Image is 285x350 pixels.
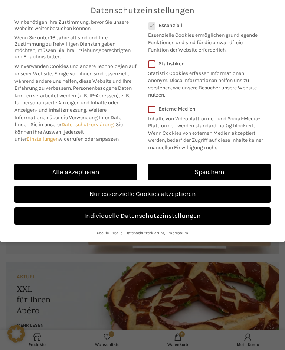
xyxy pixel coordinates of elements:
a: Nur essenzielle Cookies akzeptieren [14,186,271,203]
label: Essenziell [148,22,261,29]
span: Personenbezogene Daten können verarbeitet werden (z. B. IP-Adressen), z. B. für personalisierte A... [14,85,132,113]
a: Impressum [167,230,188,235]
span: Wenn Sie unter 16 Jahre alt sind und Ihre Zustimmung zu freiwilligen Diensten geben möchten, müss... [14,35,137,60]
label: Statistiken [148,60,261,67]
label: Externe Medien [148,106,266,112]
span: Sie können Ihre Auswahl jederzeit unter widerrufen oder anpassen. [14,121,123,142]
a: Speichern [148,164,271,181]
p: Inhalte von Videoplattformen und Social-Media-Plattformen werden standardmäßig blockiert. Wenn Co... [148,112,266,151]
a: Einstellungen [27,136,59,142]
a: Alle akzeptieren [14,164,137,181]
span: Weitere Informationen über die Verwendung Ihrer Daten finden Sie in unserer . [14,107,124,128]
a: Datenschutzerklärung [62,121,114,128]
p: Essenzielle Cookies ermöglichen grundlegende Funktionen und sind für die einwandfreie Funktion de... [148,29,261,53]
p: Statistik Cookies erfassen Informationen anonym. Diese Informationen helfen uns zu verstehen, wie... [148,67,261,99]
span: Wir benötigen Ihre Zustimmung, bevor Sie unsere Website weiter besuchen können. [14,19,137,32]
a: Individuelle Datenschutzeinstellungen [14,207,271,225]
a: Datenschutzerklärung [125,230,165,235]
span: Datenschutzeinstellungen [91,6,194,15]
span: Wir verwenden Cookies und andere Technologien auf unserer Website. Einige von ihnen sind essenzie... [14,63,137,91]
a: Cookie-Details [97,230,123,235]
